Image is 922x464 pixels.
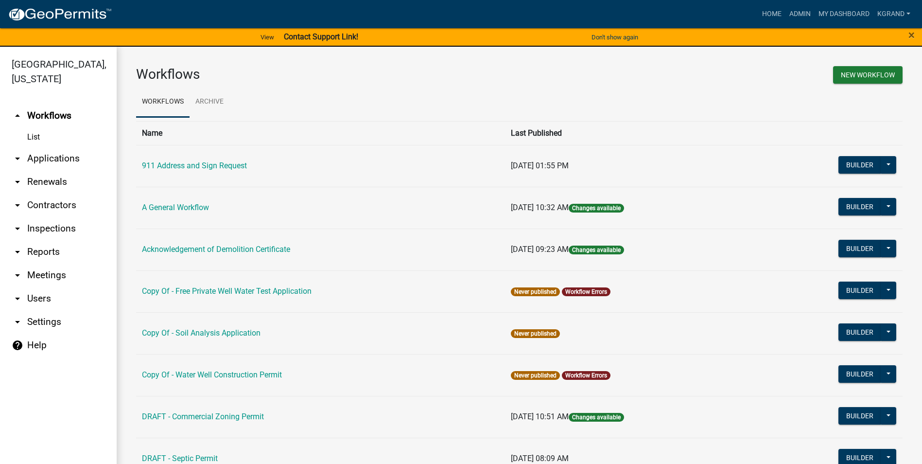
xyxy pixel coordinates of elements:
[142,454,218,463] a: DRAFT - Septic Permit
[511,245,569,254] span: [DATE] 09:23 AM
[838,240,881,257] button: Builder
[569,246,624,254] span: Changes available
[142,161,247,170] a: 911 Address and Sign Request
[12,316,23,328] i: arrow_drop_down
[511,412,569,421] span: [DATE] 10:51 AM
[511,203,569,212] span: [DATE] 10:32 AM
[758,5,785,23] a: Home
[142,245,290,254] a: Acknowledgement of Demolition Certificate
[505,121,759,145] th: Last Published
[838,323,881,341] button: Builder
[136,121,505,145] th: Name
[142,370,282,379] a: Copy Of - Water Well Construction Permit
[12,199,23,211] i: arrow_drop_down
[815,5,873,23] a: My Dashboard
[511,329,560,338] span: Never published
[12,269,23,281] i: arrow_drop_down
[12,110,23,122] i: arrow_drop_up
[908,28,915,42] span: ×
[908,29,915,41] button: Close
[12,339,23,351] i: help
[190,87,229,118] a: Archive
[833,66,903,84] button: New Workflow
[12,153,23,164] i: arrow_drop_down
[511,371,560,380] span: Never published
[565,372,607,379] a: Workflow Errors
[838,407,881,425] button: Builder
[838,282,881,299] button: Builder
[12,293,23,304] i: arrow_drop_down
[12,176,23,188] i: arrow_drop_down
[12,246,23,258] i: arrow_drop_down
[284,32,358,41] strong: Contact Support Link!
[565,288,607,295] a: Workflow Errors
[136,66,512,83] h3: Workflows
[785,5,815,23] a: Admin
[838,365,881,383] button: Builder
[136,87,190,118] a: Workflows
[511,161,569,170] span: [DATE] 01:55 PM
[142,412,264,421] a: DRAFT - Commercial Zoning Permit
[838,198,881,215] button: Builder
[257,29,278,45] a: View
[838,156,881,174] button: Builder
[511,454,569,463] span: [DATE] 08:09 AM
[12,223,23,234] i: arrow_drop_down
[569,413,624,422] span: Changes available
[569,204,624,213] span: Changes available
[511,287,560,296] span: Never published
[873,5,914,23] a: kgrand
[142,203,209,212] a: A General Workflow
[142,286,312,296] a: Copy Of - Free Private Well Water Test Application
[588,29,642,45] button: Don't show again
[142,328,261,338] a: Copy Of - Soil Analysis Application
